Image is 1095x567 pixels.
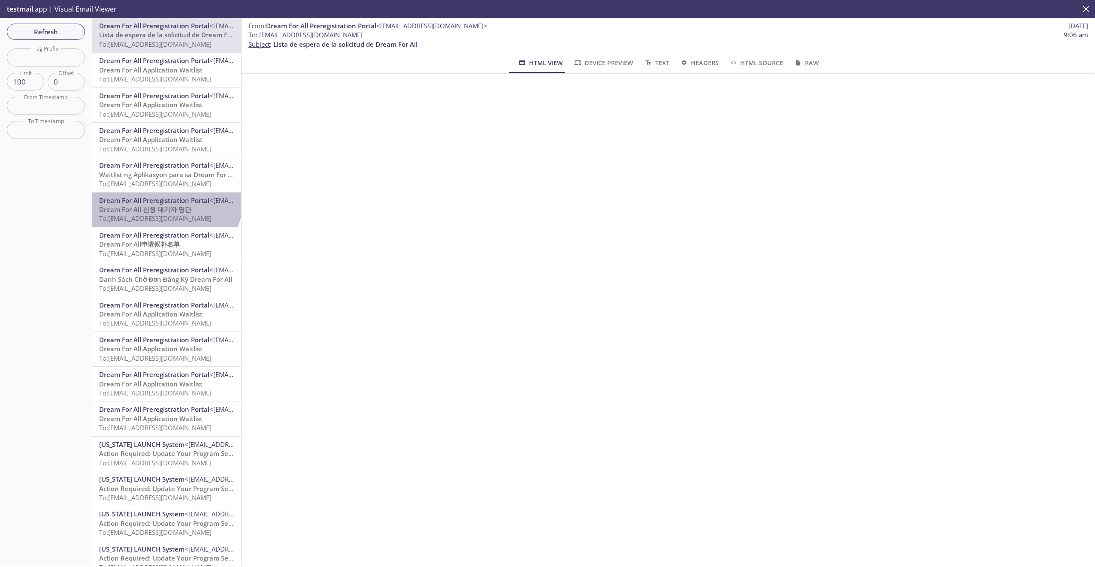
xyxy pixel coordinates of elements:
span: Dream For All Preregistration Portal [99,301,209,309]
span: <[EMAIL_ADDRESS][DOMAIN_NAME][US_STATE]> [185,545,329,553]
span: Dream For All Preregistration Portal [99,335,209,344]
div: Dream For All Preregistration Portal<[EMAIL_ADDRESS][DOMAIN_NAME]>Dream For All Application Waitl... [92,123,241,157]
span: From [248,21,264,30]
span: To [248,30,256,39]
span: Dream For All申请候补名单 [99,240,180,248]
span: To: [EMAIL_ADDRESS][DOMAIN_NAME] [99,528,212,537]
span: To: [EMAIL_ADDRESS][DOMAIN_NAME] [99,214,212,223]
span: To: [EMAIL_ADDRESS][DOMAIN_NAME] [99,458,212,467]
span: <[EMAIL_ADDRESS][DOMAIN_NAME]> [209,91,321,100]
span: <[EMAIL_ADDRESS][DOMAIN_NAME]> [209,21,321,30]
div: Dream For All Preregistration Portal<[EMAIL_ADDRESS][DOMAIN_NAME]>Dream For All申请候补名单To:[EMAIL_AD... [92,227,241,262]
span: Action Required: Update Your Program Selection in [US_STATE] LAUNCH [99,484,320,493]
span: [US_STATE] LAUNCH System [99,545,185,553]
span: Waitlist ng Aplikasyon para sa Dream For All [99,170,236,179]
span: Device Preview [573,57,633,68]
span: [US_STATE] LAUNCH System [99,440,185,449]
span: To: [EMAIL_ADDRESS][DOMAIN_NAME] [99,40,212,48]
div: Dream For All Preregistration Portal<[EMAIL_ADDRESS][DOMAIN_NAME]>Dream For All Application Waitl... [92,367,241,401]
span: Dream For All Preregistration Portal [266,21,376,30]
div: Dream For All Preregistration Portal<[EMAIL_ADDRESS][DOMAIN_NAME]>Dream For All Application Waitl... [92,401,241,436]
div: Dream For All Preregistration Portal<[EMAIL_ADDRESS][DOMAIN_NAME]>Dream For All Application Waitl... [92,297,241,332]
span: <[EMAIL_ADDRESS][DOMAIN_NAME]> [209,231,321,239]
span: Dream For All Preregistration Portal [99,56,209,65]
div: Dream For All Preregistration Portal<[EMAIL_ADDRESS][DOMAIN_NAME]>Dream For All Application Waitl... [92,88,241,122]
div: Dream For All Preregistration Portal<[EMAIL_ADDRESS][DOMAIN_NAME]>Dream For All 신청 대기자 명단To:[EMAI... [92,193,241,227]
span: <[EMAIL_ADDRESS][DOMAIN_NAME]> [209,335,321,344]
span: Dream For All Application Waitlist [99,310,203,318]
span: Dream For All Application Waitlist [99,66,203,74]
span: <[EMAIL_ADDRESS][DOMAIN_NAME]> [209,56,321,65]
span: Action Required: Update Your Program Selection in [US_STATE] LAUNCH [99,519,320,528]
button: Refresh [7,24,85,40]
span: Raw [793,57,819,68]
span: <[EMAIL_ADDRESS][DOMAIN_NAME]> [209,405,321,413]
span: Dream For All Preregistration Portal [99,161,209,169]
span: Dream For All Preregistration Portal [99,91,209,100]
span: Dream For All Application Waitlist [99,380,203,388]
span: : [248,21,487,30]
span: : [EMAIL_ADDRESS][DOMAIN_NAME] [248,30,363,39]
span: Action Required: Update Your Program Selection in [US_STATE] LAUNCH [99,449,320,458]
span: <[EMAIL_ADDRESS][DOMAIN_NAME]> [209,196,321,205]
span: To: [EMAIL_ADDRESS][DOMAIN_NAME] [99,110,212,118]
span: <[EMAIL_ADDRESS][DOMAIN_NAME]> [209,265,321,274]
span: Dream For All Preregistration Portal [99,21,209,30]
span: To: [EMAIL_ADDRESS][DOMAIN_NAME] [99,389,212,397]
span: <[EMAIL_ADDRESS][DOMAIN_NAME][US_STATE]> [185,440,329,449]
span: [DATE] [1068,21,1088,30]
span: HTML View [517,57,563,68]
span: Text [644,57,669,68]
span: Dream For All Preregistration Portal [99,231,209,239]
span: HTML Source [729,57,783,68]
span: Dream For All Preregistration Portal [99,405,209,413]
span: Danh Sách Chờ Đơn Đăng Ký Dream For All [99,275,232,283]
span: To: [EMAIL_ADDRESS][DOMAIN_NAME] [99,423,212,432]
span: testmail [7,4,33,14]
span: Dream For All Preregistration Portal [99,126,209,135]
span: <[EMAIL_ADDRESS][DOMAIN_NAME]> [209,301,321,309]
span: To: [EMAIL_ADDRESS][DOMAIN_NAME] [99,284,212,293]
span: <[EMAIL_ADDRESS][DOMAIN_NAME]> [209,161,321,169]
span: <[EMAIL_ADDRESS][DOMAIN_NAME][US_STATE]> [185,510,329,518]
span: To: [EMAIL_ADDRESS][DOMAIN_NAME] [99,249,212,258]
span: <[EMAIL_ADDRESS][DOMAIN_NAME][US_STATE]> [185,475,329,483]
span: <[EMAIL_ADDRESS][DOMAIN_NAME]> [209,126,321,135]
span: <[EMAIL_ADDRESS][DOMAIN_NAME]> [376,21,487,30]
div: Dream For All Preregistration Portal<[EMAIL_ADDRESS][DOMAIN_NAME]>Dream For All Application Waitl... [92,53,241,87]
div: Dream For All Preregistration Portal<[EMAIL_ADDRESS][DOMAIN_NAME]>Lista de espera de la solicitud... [92,18,241,52]
span: [US_STATE] LAUNCH System [99,475,185,483]
span: Dream For All Preregistration Portal [99,265,209,274]
span: Lista de espera de la solicitud de Dream For All [99,30,243,39]
div: [US_STATE] LAUNCH System<[EMAIL_ADDRESS][DOMAIN_NAME][US_STATE]>Action Required: Update Your Prog... [92,471,241,506]
span: Lista de espera de la solicitud de Dream For All [273,40,417,48]
span: Dream For All Application Waitlist [99,100,203,109]
span: To: [EMAIL_ADDRESS][DOMAIN_NAME] [99,354,212,362]
span: Dream For All Preregistration Portal [99,370,209,379]
div: [US_STATE] LAUNCH System<[EMAIL_ADDRESS][DOMAIN_NAME][US_STATE]>Action Required: Update Your Prog... [92,437,241,471]
span: To: [EMAIL_ADDRESS][DOMAIN_NAME] [99,145,212,153]
span: Subject [248,40,270,48]
span: Headers [680,57,719,68]
span: Dream For All Application Waitlist [99,344,203,353]
div: [US_STATE] LAUNCH System<[EMAIL_ADDRESS][DOMAIN_NAME][US_STATE]>Action Required: Update Your Prog... [92,506,241,540]
span: To: [EMAIL_ADDRESS][DOMAIN_NAME] [99,319,212,327]
span: To: [EMAIL_ADDRESS][DOMAIN_NAME] [99,75,212,83]
span: To: [EMAIL_ADDRESS][DOMAIN_NAME] [99,493,212,502]
span: 9:06 am [1064,30,1088,39]
div: Dream For All Preregistration Portal<[EMAIL_ADDRESS][DOMAIN_NAME]>Danh Sách Chờ Đơn Đăng Ký Dream... [92,262,241,296]
span: Dream For All Application Waitlist [99,414,203,423]
span: Dream For All Application Waitlist [99,135,203,144]
span: Refresh [14,26,78,37]
span: Dream For All Preregistration Portal [99,196,209,205]
p: : [248,30,1088,49]
span: Dream For All 신청 대기자 명단 [99,205,191,214]
span: [US_STATE] LAUNCH System [99,510,185,518]
span: <[EMAIL_ADDRESS][DOMAIN_NAME]> [209,370,321,379]
div: Dream For All Preregistration Portal<[EMAIL_ADDRESS][DOMAIN_NAME]>Waitlist ng Aplikasyon para sa ... [92,157,241,192]
div: Dream For All Preregistration Portal<[EMAIL_ADDRESS][DOMAIN_NAME]>Dream For All Application Waitl... [92,332,241,366]
span: To: [EMAIL_ADDRESS][DOMAIN_NAME] [99,179,212,188]
span: Action Required: Update Your Program Selection in [US_STATE] LAUNCH [99,554,320,562]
